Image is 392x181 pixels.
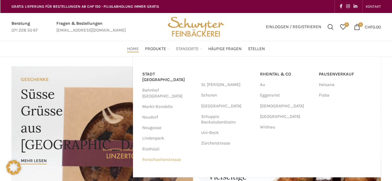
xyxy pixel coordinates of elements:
a: 0 CHF0.00 [351,21,384,33]
a: Riethüsli [142,144,195,154]
a: St. [PERSON_NAME] [201,80,254,90]
a: Au [260,80,313,90]
span: Stellen [248,46,265,52]
bdi: 0.00 [365,24,381,29]
a: Neudorf [142,112,195,123]
span: GRATIS LIEFERUNG FÜR BESTELLUNGEN AB CHF 150 - FILIALABHOLUNG IMMER GRATIS [11,4,159,9]
a: Suchen [324,21,337,33]
a: Uni-Beck [201,127,254,138]
span: 0 [358,22,363,27]
a: Linkedin social link [352,2,359,11]
img: Bäckerei Schwyter [165,13,226,41]
a: Produkte [145,43,170,55]
a: Neugasse [142,123,195,133]
a: Bahnhof [GEOGRAPHIC_DATA] [142,85,195,101]
span: Einloggen / Registrieren [266,25,321,29]
span: KONTAKT [366,4,381,9]
span: CHF [365,24,372,29]
a: Schoren [201,90,254,101]
a: [DEMOGRAPHIC_DATA] [260,101,313,111]
a: Eggersriet [260,90,313,101]
a: KONTAKT [366,0,381,13]
a: Stadt [GEOGRAPHIC_DATA] [142,69,195,85]
a: Helsana [319,80,372,90]
span: Home [127,46,139,52]
a: Pausenverkauf [319,69,372,80]
a: Instagram social link [344,2,352,11]
a: Markt-Rondelle [142,101,195,112]
div: Meine Wunschliste [337,21,349,33]
a: Site logo [165,24,226,29]
span: Standorte [176,46,199,52]
span: 0 [344,22,349,27]
a: 0 [337,21,349,33]
a: [GEOGRAPHIC_DATA] [260,111,313,122]
a: Rorschacherstrasse [142,154,195,165]
a: RHEINTAL & CO [260,69,313,80]
a: Widnau [260,122,313,132]
a: Einloggen / Registrieren [263,21,324,33]
span: Häufige Fragen [208,46,242,52]
a: Zürcherstrasse [201,138,254,149]
a: Schuppis Backstubenbistro [201,111,254,127]
div: Secondary navigation [363,0,384,13]
a: Stellen [248,43,265,55]
a: Lindenpark [142,133,195,144]
span: Produkte [145,46,166,52]
a: Infobox link [56,20,126,34]
div: Main navigation [8,43,384,55]
a: [GEOGRAPHIC_DATA] [201,101,254,111]
a: Häufige Fragen [208,43,242,55]
a: Infobox link [11,20,38,34]
a: Facebook social link [338,2,344,11]
a: Standorte [176,43,202,55]
a: Home [127,43,139,55]
a: Fisba [319,90,372,101]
